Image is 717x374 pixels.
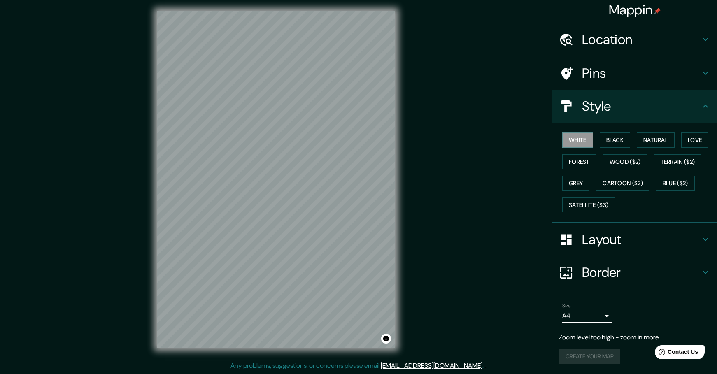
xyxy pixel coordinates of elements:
[600,132,631,148] button: Black
[552,223,717,256] div: Layout
[552,57,717,90] div: Pins
[644,342,708,365] iframe: Help widget launcher
[559,332,710,342] p: Zoom level too high - zoom in more
[582,98,701,114] h4: Style
[381,361,482,370] a: [EMAIL_ADDRESS][DOMAIN_NAME]
[230,361,484,371] p: Any problems, suggestions, or concerns please email .
[552,90,717,123] div: Style
[637,132,675,148] button: Natural
[157,11,395,348] canvas: Map
[654,8,661,14] img: pin-icon.png
[562,197,615,213] button: Satellite ($3)
[562,309,612,323] div: A4
[484,361,485,371] div: .
[582,231,701,248] h4: Layout
[562,132,593,148] button: White
[656,176,695,191] button: Blue ($2)
[552,23,717,56] div: Location
[681,132,708,148] button: Love
[562,176,589,191] button: Grey
[562,302,571,309] label: Size
[582,31,701,48] h4: Location
[596,176,649,191] button: Cartoon ($2)
[654,154,702,170] button: Terrain ($2)
[603,154,647,170] button: Wood ($2)
[562,154,596,170] button: Forest
[609,2,661,18] h4: Mappin
[552,256,717,289] div: Border
[582,264,701,281] h4: Border
[381,334,391,344] button: Toggle attribution
[582,65,701,81] h4: Pins
[485,361,487,371] div: .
